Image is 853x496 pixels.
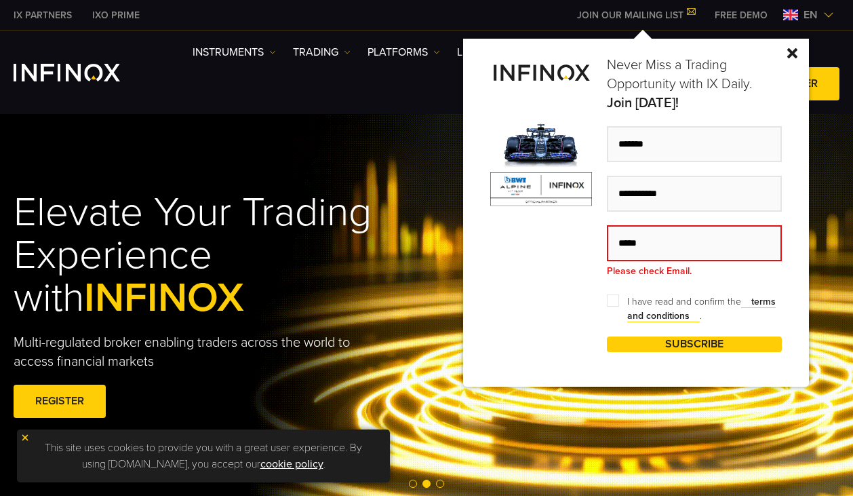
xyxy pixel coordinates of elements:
[293,44,351,60] a: TRADING
[409,480,417,488] span: Go to slide 1
[82,8,150,22] a: INFINOX
[20,433,30,442] img: yellow close icon
[705,8,778,22] a: INFINOX MENU
[14,385,106,418] a: REGISTER
[84,273,244,322] span: INFINOX
[607,94,782,113] strong: Join [DATE]!
[14,333,363,371] p: Multi-regulated broker enabling traders across the world to access financial markets
[422,480,431,488] span: Go to slide 2
[368,44,440,60] a: PLATFORMS
[14,64,152,81] a: INFINOX Logo
[607,261,782,281] p: Please check Email.
[24,436,383,476] p: This site uses cookies to provide you with a great user experience. By using [DOMAIN_NAME], you a...
[260,457,323,471] a: cookie policy
[798,7,823,23] span: en
[14,191,452,320] h1: Elevate Your Trading Experience with
[193,44,276,60] a: Instruments
[3,8,82,22] a: INFINOX
[457,44,502,60] a: Learn
[607,56,782,113] p: Never Miss a Trading Opportunity with IX Daily.
[607,294,782,323] span: I have read and confirm the .
[436,480,444,488] span: Go to slide 3
[567,9,705,21] a: JOIN OUR MAILING LIST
